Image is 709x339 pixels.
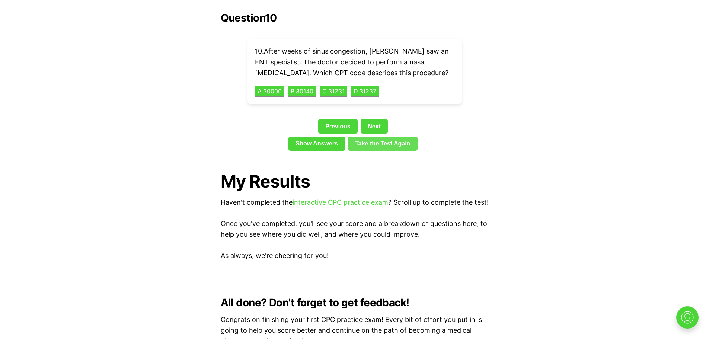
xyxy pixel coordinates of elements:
[221,172,489,191] h1: My Results
[288,137,345,151] a: Show Answers
[288,86,316,97] button: B.30140
[255,46,454,78] p: 10 . After weeks of sinus congestion, [PERSON_NAME] saw an ENT specialist. The doctor decided to ...
[221,12,489,24] h2: Question 10
[320,86,347,97] button: C.31231
[351,86,379,97] button: D.31237
[361,119,388,133] a: Next
[293,198,388,206] a: interactive CPC practice exam
[221,197,489,208] p: Haven't completed the ? Scroll up to complete the test!
[670,303,709,339] iframe: portal-trigger
[255,86,284,97] button: A.30000
[221,250,489,261] p: As always, we're cheering for you!
[318,119,358,133] a: Previous
[221,297,489,308] h2: All done? Don't forget to get feedback!
[348,137,418,151] a: Take the Test Again
[221,218,489,240] p: Once you've completed, you'll see your score and a breakdown of questions here, to help you see w...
